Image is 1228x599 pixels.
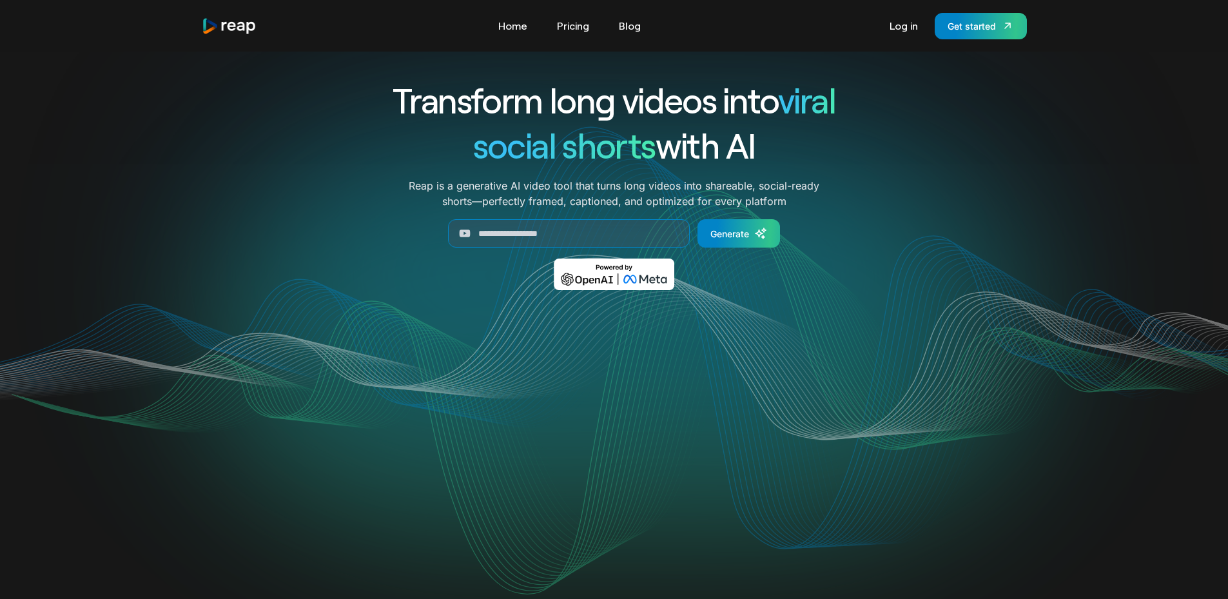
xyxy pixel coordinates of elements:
[935,13,1027,39] a: Get started
[346,123,882,168] h1: with AI
[409,178,819,209] p: Reap is a generative AI video tool that turns long videos into shareable, social-ready shorts—per...
[883,15,924,36] a: Log in
[551,15,596,36] a: Pricing
[346,77,882,123] h1: Transform long videos into
[710,227,749,241] div: Generate
[697,219,780,248] a: Generate
[346,219,882,248] form: Generate Form
[355,309,873,569] video: Your browser does not support the video tag.
[492,15,534,36] a: Home
[473,124,656,166] span: social shorts
[948,19,996,33] div: Get started
[554,259,674,290] img: Powered by OpenAI & Meta
[612,15,647,36] a: Blog
[202,17,257,35] a: home
[778,79,835,121] span: viral
[202,17,257,35] img: reap logo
